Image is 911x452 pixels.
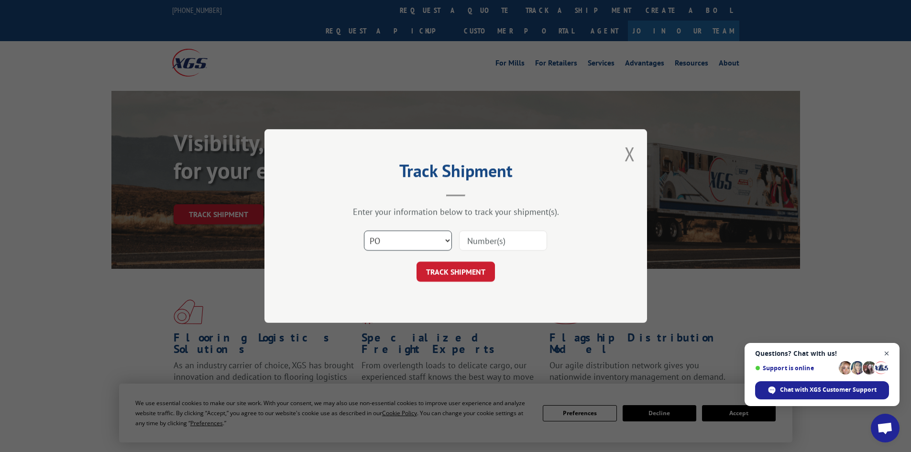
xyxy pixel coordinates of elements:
[417,262,495,282] button: TRACK SHIPMENT
[312,164,599,182] h2: Track Shipment
[755,364,835,372] span: Support is online
[871,414,900,442] div: Open chat
[459,231,547,251] input: Number(s)
[625,141,635,166] button: Close modal
[780,386,877,394] span: Chat with XGS Customer Support
[755,350,889,357] span: Questions? Chat with us!
[312,206,599,217] div: Enter your information below to track your shipment(s).
[881,348,893,360] span: Close chat
[755,381,889,399] div: Chat with XGS Customer Support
